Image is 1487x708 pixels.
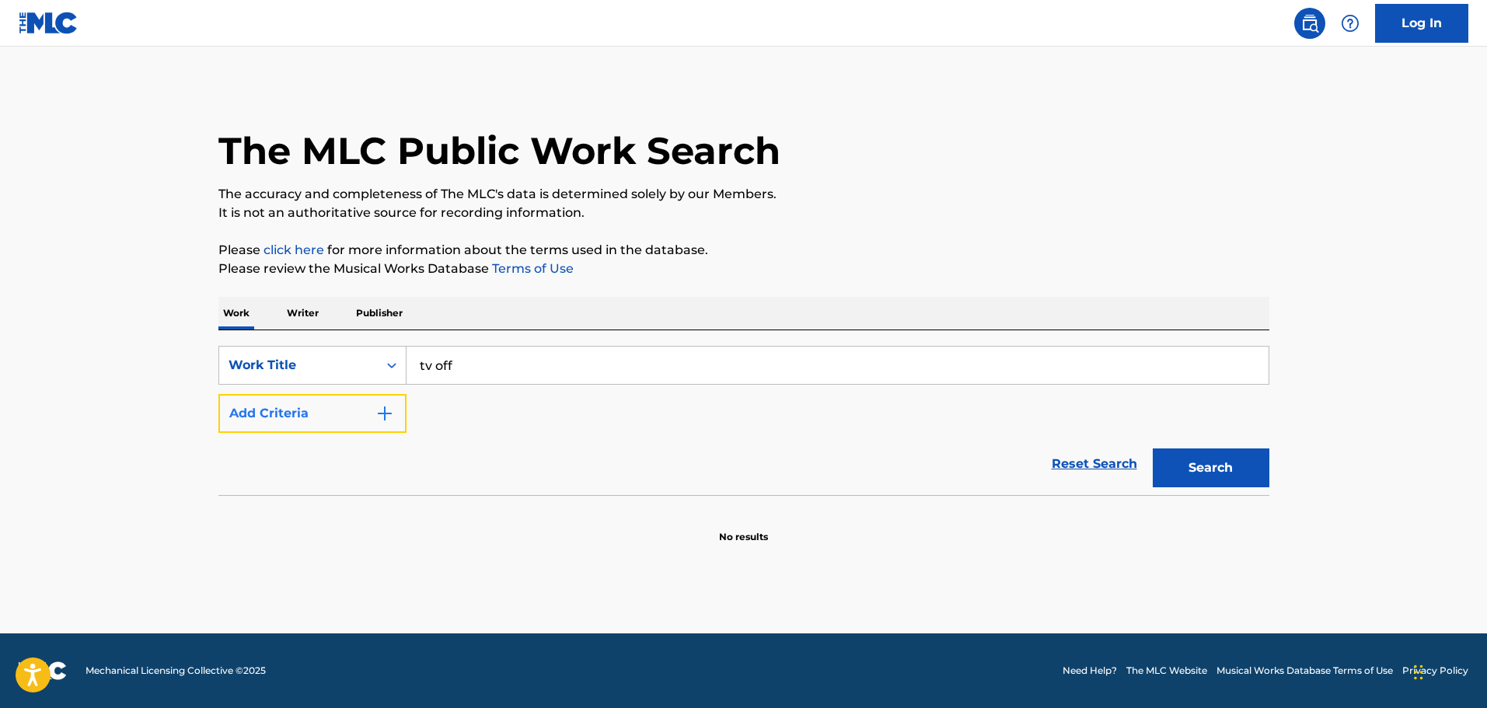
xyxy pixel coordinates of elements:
[1335,8,1366,39] div: Help
[1341,14,1360,33] img: help
[264,242,324,257] a: click here
[1375,4,1468,43] a: Log In
[19,661,67,680] img: logo
[229,356,368,375] div: Work Title
[19,12,79,34] img: MLC Logo
[719,511,768,544] p: No results
[218,127,780,174] h1: The MLC Public Work Search
[1153,448,1269,487] button: Search
[218,394,407,433] button: Add Criteria
[1409,633,1487,708] iframe: Chat Widget
[218,185,1269,204] p: The accuracy and completeness of The MLC's data is determined solely by our Members.
[1216,664,1393,678] a: Musical Works Database Terms of Use
[218,241,1269,260] p: Please for more information about the terms used in the database.
[218,204,1269,222] p: It is not an authoritative source for recording information.
[218,297,254,330] p: Work
[86,664,266,678] span: Mechanical Licensing Collective © 2025
[218,346,1269,495] form: Search Form
[1063,664,1117,678] a: Need Help?
[282,297,323,330] p: Writer
[1414,649,1423,696] div: Drag
[1300,14,1319,33] img: search
[1126,664,1207,678] a: The MLC Website
[1044,447,1145,481] a: Reset Search
[351,297,407,330] p: Publisher
[1294,8,1325,39] a: Public Search
[375,404,394,423] img: 9d2ae6d4665cec9f34b9.svg
[218,260,1269,278] p: Please review the Musical Works Database
[1402,664,1468,678] a: Privacy Policy
[489,261,574,276] a: Terms of Use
